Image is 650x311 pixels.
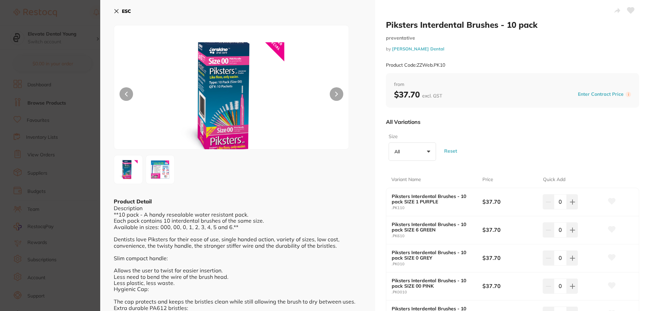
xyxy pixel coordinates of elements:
b: Piksters Interdental Brushes - 10 pack SIZE 1 PURPLE [392,194,473,204]
p: All Variations [386,118,420,125]
small: preventative [386,35,639,41]
p: Quick Add [543,176,565,183]
h2: Piksters Interdental Brushes - 10 pack [386,20,639,30]
small: .PK010 [392,262,482,266]
button: All [389,142,436,161]
img: YW0tcG5n [161,42,302,149]
img: YW0tcG5n [116,157,140,182]
b: $37.70 [482,282,537,290]
img: YW0tcG5n [148,157,172,182]
button: ESC [114,5,131,17]
small: Product Code: ZZWeb.PK10 [386,62,445,68]
b: Piksters Interdental Brushes - 10 pack SIZE 0 GREY [392,250,473,261]
b: $37.70 [482,198,537,205]
button: Reset [442,139,459,163]
label: Size [389,133,434,140]
a: [PERSON_NAME] Dental [392,46,444,51]
b: $37.70 [394,89,442,99]
label: i [626,92,631,97]
button: Enter Contract Price [576,91,626,97]
p: All [394,149,403,155]
small: .PK610 [392,234,482,238]
b: Product Detail [114,198,152,205]
small: .PK110 [392,206,482,210]
b: Piksters Interdental Brushes - 10 pack SIZE 00 PINK [392,278,473,289]
b: $37.70 [482,254,537,262]
b: ESC [122,8,131,14]
span: excl. GST [422,93,442,99]
p: Price [482,176,493,183]
span: from [394,81,631,88]
small: .PK0010 [392,290,482,294]
p: Variant Name [391,176,421,183]
b: Piksters Interdental Brushes - 10 pack SIZE 6 GREEN [392,222,473,232]
small: by [386,46,639,51]
b: $37.70 [482,226,537,234]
